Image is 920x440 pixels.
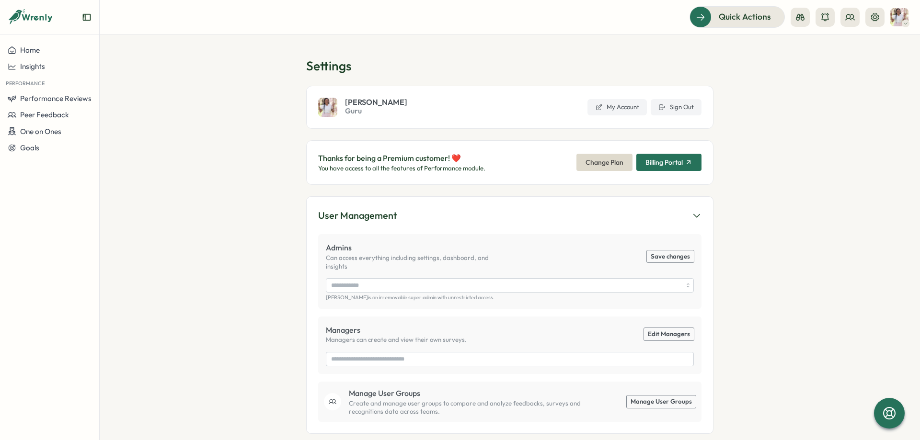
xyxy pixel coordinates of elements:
button: Expand sidebar [82,12,92,22]
span: Change Plan [586,154,623,170]
button: Quick Actions [690,6,785,27]
p: Manage User Groups [349,387,594,399]
span: Performance Reviews [20,94,92,103]
a: My Account [587,99,647,115]
p: Thanks for being a Premium customer! ❤️ [318,152,485,164]
a: Manage User Groups [627,395,696,408]
span: One on Ones [20,127,61,136]
span: Insights [20,62,45,71]
span: [PERSON_NAME] [345,98,407,106]
button: Save changes [647,250,694,263]
span: Home [20,45,40,55]
span: My Account [607,103,639,112]
button: Billing Portal [636,154,701,171]
a: Edit Managers [644,328,694,340]
span: Goals [20,143,39,152]
button: Sign Out [651,99,701,115]
p: Managers can create and view their own surveys. [326,336,467,344]
button: User Management [318,208,701,223]
img: Alicia Agnew [890,8,908,26]
button: Change Plan [576,154,632,171]
p: Admins [326,242,510,254]
h1: Settings [306,57,713,74]
span: Peer Feedback [20,110,69,119]
span: Billing Portal [645,159,683,166]
p: [PERSON_NAME] is an irremovable super admin with unrestricted access. [326,294,694,301]
span: Sign Out [670,103,694,112]
p: You have access to all the features of Performance module. [318,164,485,173]
img: Alicia Agnew [318,98,337,117]
p: Create and manage user groups to compare and analyze feedbacks, surveys and recognitions data acr... [349,399,594,416]
div: User Management [318,208,397,223]
p: Can access everything including settings, dashboard, and insights [326,254,510,271]
span: Quick Actions [719,11,771,23]
p: Managers [326,324,467,336]
span: Guru [345,106,407,116]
